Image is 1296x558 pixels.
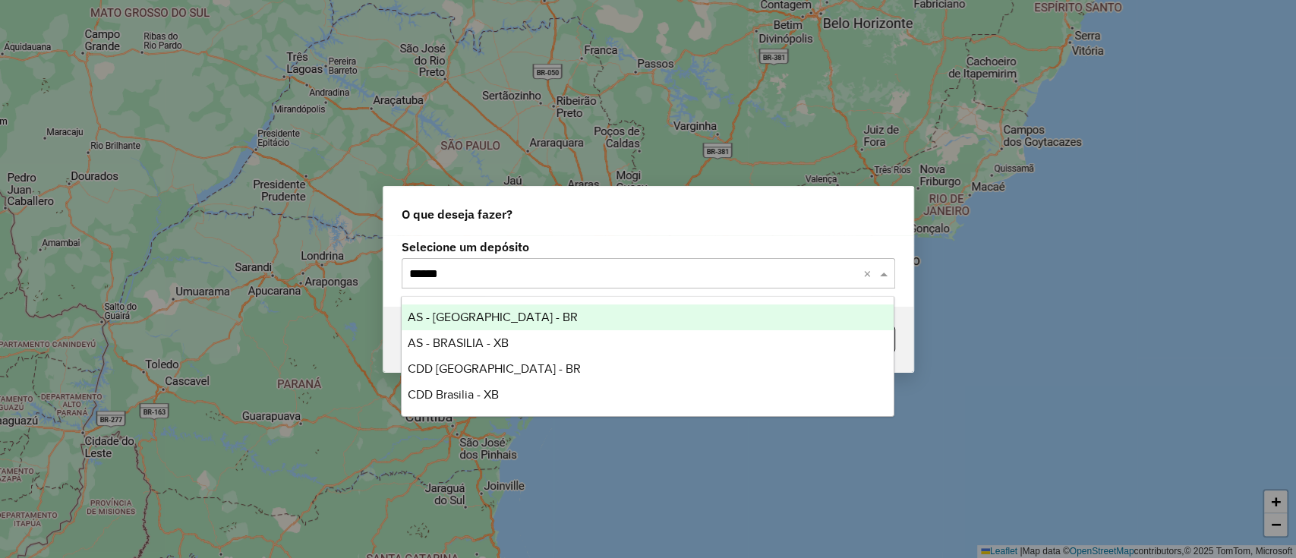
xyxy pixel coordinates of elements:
ng-dropdown-panel: Options list [401,296,894,417]
span: O que deseja fazer? [402,205,512,223]
span: AS - [GEOGRAPHIC_DATA] - BR [408,311,578,323]
label: Selecione um depósito [402,238,895,256]
span: CDD [GEOGRAPHIC_DATA] - BR [408,362,581,375]
span: CDD Brasilia - XB [408,388,499,401]
span: Clear all [863,264,876,282]
span: AS - BRASILIA - XB [408,336,509,349]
